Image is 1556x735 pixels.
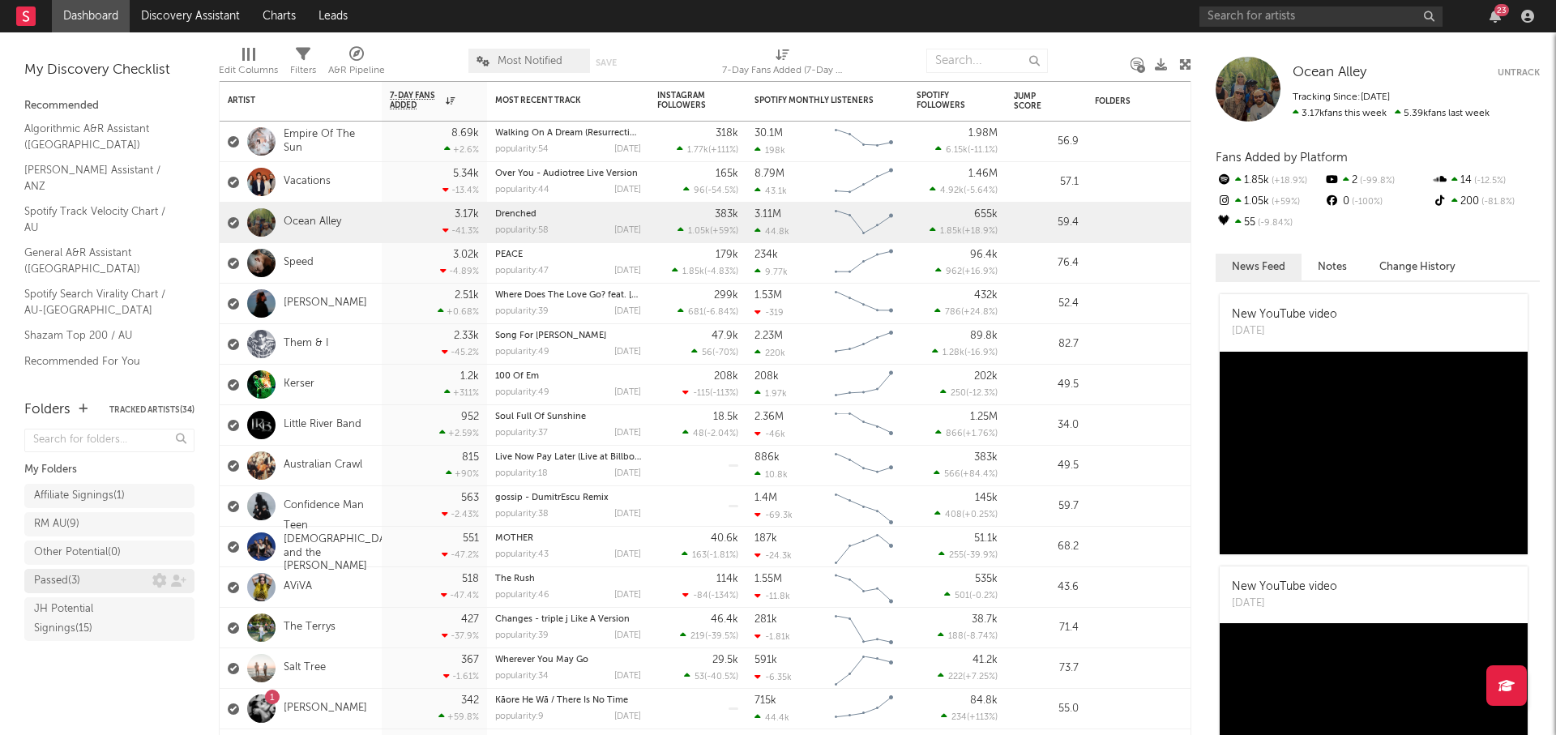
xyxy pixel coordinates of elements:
[678,225,738,236] div: ( )
[712,389,736,398] span: -113 %
[1232,306,1337,323] div: New YouTube video
[754,267,788,277] div: 9.77k
[1014,456,1079,476] div: 49.5
[827,446,900,486] svg: Chart title
[495,388,549,397] div: popularity: 49
[284,661,326,675] a: Salt Tree
[1472,177,1506,186] span: -12.5 %
[709,551,736,560] span: -1.81 %
[1014,497,1079,516] div: 59.7
[24,429,194,452] input: Search for folders...
[827,284,900,324] svg: Chart title
[827,567,900,608] svg: Chart title
[1432,170,1540,191] div: 14
[677,144,738,155] div: ( )
[219,61,278,80] div: Edit Columns
[972,592,995,600] span: -0.2 %
[754,145,785,156] div: 198k
[1014,375,1079,395] div: 49.5
[1357,177,1395,186] span: -99.8 %
[827,486,900,527] svg: Chart title
[441,590,479,600] div: -47.4 %
[24,484,194,508] a: Affiliate Signings(1)
[754,429,785,439] div: -46k
[24,512,194,536] a: RM AU(9)
[455,290,479,301] div: 2.51k
[495,615,630,624] a: Changes - triple j Like A Version
[495,169,641,178] div: Over You - Audiotree Live Version
[495,129,641,138] div: Walking On A Dream (Resurrection)
[917,91,973,110] div: Spotify Followers
[711,592,736,600] span: -134 %
[754,331,783,341] div: 2.23M
[946,429,963,438] span: 866
[754,348,785,358] div: 220k
[1216,191,1323,212] div: 1.05k
[944,590,998,600] div: ( )
[454,331,479,341] div: 2.33k
[970,146,995,155] span: -11.1 %
[754,452,780,463] div: 886k
[754,412,784,422] div: 2.36M
[495,510,549,519] div: popularity: 38
[754,290,782,301] div: 1.53M
[495,494,609,502] a: gossip - DumitrEscu Remix
[1014,578,1079,597] div: 43.6
[495,186,549,194] div: popularity: 44
[926,49,1048,73] input: Search...
[693,429,704,438] span: 48
[930,185,998,195] div: ( )
[455,209,479,220] div: 3.17k
[1293,109,1387,118] span: 3.17k fans this week
[442,347,479,357] div: -45.2 %
[1014,92,1054,111] div: Jump Score
[678,306,738,317] div: ( )
[1349,198,1383,207] span: -100 %
[495,453,641,462] div: Live Now Pay Later (Live at Billboard 1981)
[693,389,710,398] span: -115
[1014,213,1079,233] div: 59.4
[754,493,777,503] div: 1.4M
[1494,4,1509,16] div: 23
[706,308,736,317] span: -6.84 %
[1498,65,1540,81] button: Untrack
[24,120,178,153] a: Algorithmic A&R Assistant ([GEOGRAPHIC_DATA])
[34,515,79,534] div: RM AU ( 9 )
[495,412,586,421] a: Soul Full Of Sunshine
[934,509,998,519] div: ( )
[439,428,479,438] div: +2.59 %
[284,175,331,189] a: Vacations
[614,388,641,397] div: [DATE]
[1323,191,1431,212] div: 0
[754,533,777,544] div: 187k
[963,470,995,479] span: +84.4 %
[284,256,314,270] a: Speed
[975,493,998,503] div: 145k
[495,250,523,259] a: PEACE
[34,486,125,506] div: Affiliate Signings ( 1 )
[284,621,336,635] a: The Terrys
[754,371,779,382] div: 208k
[707,429,736,438] span: -2.04 %
[495,534,533,543] a: MOTHER
[974,533,998,544] div: 51.1k
[974,452,998,463] div: 383k
[495,534,641,543] div: MOTHER
[935,144,998,155] div: ( )
[964,308,995,317] span: +24.8 %
[688,227,710,236] span: 1.05k
[1216,212,1323,233] div: 55
[1014,537,1079,557] div: 68.2
[707,267,736,276] span: -4.83 %
[24,96,194,116] div: Recommended
[453,250,479,260] div: 3.02k
[967,348,995,357] span: -16.9 %
[290,41,316,88] div: Filters
[693,592,708,600] span: -84
[754,510,793,520] div: -69.3k
[754,574,782,584] div: 1.55M
[692,551,707,560] span: 163
[109,406,194,414] button: Tracked Artists(34)
[219,41,278,88] div: Edit Columns
[711,146,736,155] span: +111 %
